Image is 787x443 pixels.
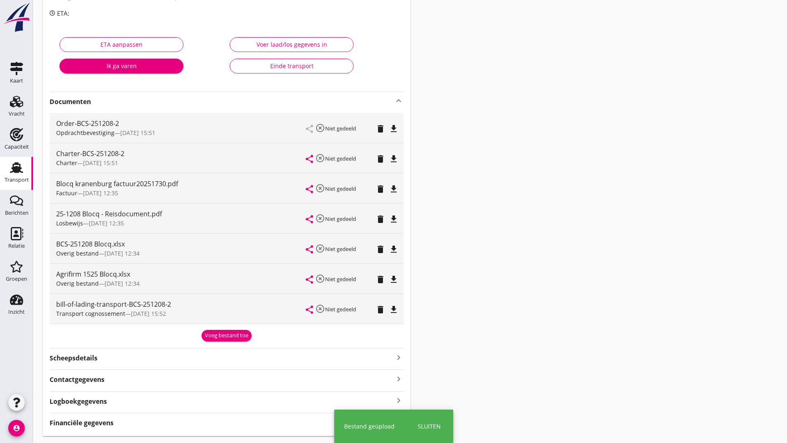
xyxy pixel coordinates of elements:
div: Groepen [6,276,27,282]
i: highlight_off [315,183,325,193]
div: Voeg bestand toe [205,332,248,340]
i: delete [376,184,385,194]
span: [DATE] 12:35 [89,219,124,227]
div: — [56,249,306,258]
i: keyboard_arrow_right [394,395,404,406]
small: Niet gedeeld [325,215,356,223]
div: bill-of-lading-transport-BCS-251208-2 [56,299,306,309]
i: delete [376,275,385,284]
div: — [56,309,306,318]
i: file_download [389,244,399,254]
i: share [304,305,314,315]
small: Niet gedeeld [325,185,356,192]
div: — [56,189,306,197]
button: Voer laad/los gegevens in [230,37,354,52]
div: Blocq kranenburg factuur20251730.pdf [56,179,306,189]
div: Capaciteit [5,144,29,149]
strong: Contactgegevens [50,375,105,384]
i: share [304,244,314,254]
div: Bestand geüpload [344,422,395,431]
i: file_download [389,305,399,315]
button: Ik ga varen [59,59,183,73]
div: ETA aanpassen [67,40,176,49]
span: [DATE] 15:52 [131,310,166,317]
div: — [56,128,306,137]
span: ETA: [57,9,69,17]
span: Factuur [56,189,77,197]
i: account_circle [8,420,25,436]
button: Voeg bestand toe [202,330,252,341]
strong: Financiële gegevens [50,418,114,428]
span: Opdrachtbevestiging [56,129,114,137]
i: file_download [389,184,399,194]
span: Losbewijs [56,219,83,227]
span: [DATE] 15:51 [83,159,118,167]
div: Transport [5,177,29,182]
div: Agrifirm 1525 Blocq.xlsx [56,269,306,279]
button: Einde transport [230,59,354,73]
div: Berichten [5,210,29,216]
i: highlight_off [315,304,325,314]
i: share [304,214,314,224]
div: Vracht [9,111,25,116]
i: highlight_off [315,213,325,223]
small: Niet gedeeld [325,155,356,162]
i: highlight_off [315,123,325,133]
i: delete [376,214,385,224]
i: share [304,184,314,194]
div: — [56,159,306,167]
div: Kaart [10,78,23,83]
strong: Logboekgegevens [50,397,107,406]
small: Niet gedeeld [325,125,356,132]
span: Overig bestand [56,249,99,257]
div: BCS-251208 Blocq.xlsx [56,239,306,249]
span: Transport cognossement [56,310,125,317]
button: ETA aanpassen [59,37,183,52]
div: — [56,279,306,288]
div: Inzicht [8,309,25,315]
strong: Documenten [50,97,394,107]
small: Niet gedeeld [325,245,356,253]
span: [DATE] 12:34 [105,249,140,257]
i: share [304,154,314,164]
div: Ik ga varen [66,62,177,70]
div: 25-1208 Blocq - Reisdocument.pdf [56,209,306,219]
i: highlight_off [315,244,325,253]
div: Order-BCS-251208-2 [56,118,306,128]
span: Overig bestand [56,280,99,287]
span: [DATE] 12:34 [105,280,140,287]
i: file_download [389,214,399,224]
button: Sluiten [415,419,443,433]
div: — [56,219,306,227]
span: [DATE] 15:51 [120,129,155,137]
i: highlight_off [315,153,325,163]
span: Charter [56,159,77,167]
div: Sluiten [418,422,441,431]
i: share [304,275,314,284]
i: keyboard_arrow_right [394,352,404,363]
div: Charter-BCS-251208-2 [56,149,306,159]
small: Niet gedeeld [325,275,356,283]
div: Relatie [8,243,25,249]
i: file_download [389,275,399,284]
i: highlight_off [315,274,325,284]
i: file_download [389,124,399,134]
strong: Scheepsdetails [50,353,97,363]
i: delete [376,154,385,164]
img: logo-small.a267ee39.svg [2,2,31,33]
i: keyboard_arrow_right [394,373,404,384]
div: Voer laad/los gegevens in [237,40,347,49]
i: file_download [389,154,399,164]
small: Niet gedeeld [325,306,356,313]
span: [DATE] 12:35 [83,189,118,197]
i: delete [376,244,385,254]
i: delete [376,305,385,315]
i: keyboard_arrow_up [394,96,404,106]
div: Einde transport [237,62,347,70]
i: delete [376,124,385,134]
